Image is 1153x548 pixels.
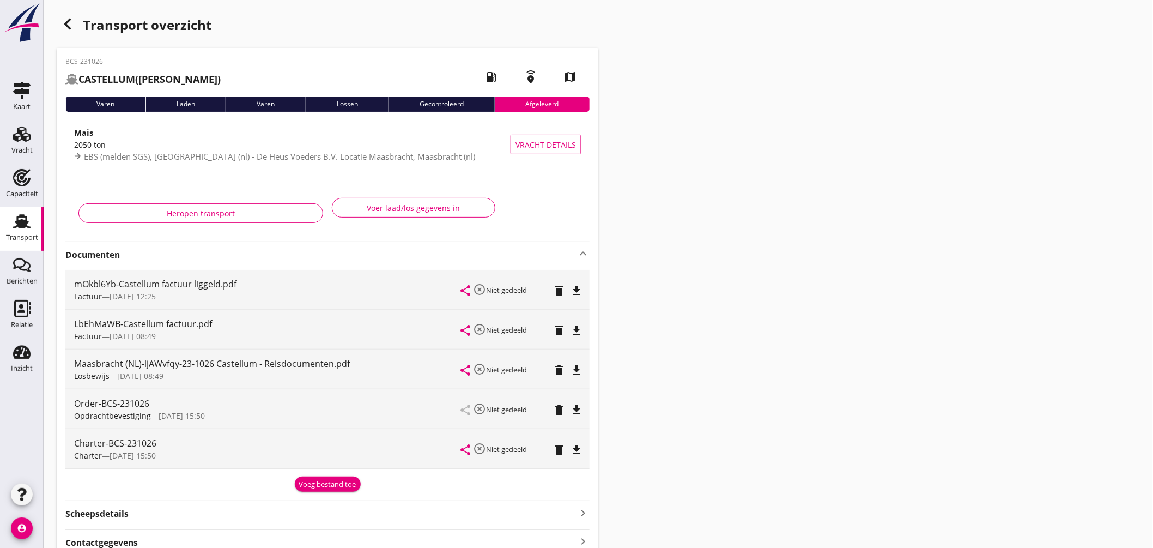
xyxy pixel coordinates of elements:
[74,317,461,330] div: LbEhMaWB-Castellum factuur.pdf
[295,477,361,492] button: Voeg bestand toe
[6,234,38,241] div: Transport
[473,402,486,415] i: highlight_off
[11,147,33,154] div: Vracht
[570,443,583,456] i: file_download
[555,62,585,92] i: map
[74,331,102,341] span: Factuur
[570,364,583,377] i: file_download
[299,479,356,490] div: Voeg bestand toe
[7,278,38,285] div: Berichten
[65,72,221,87] h2: ([PERSON_NAME])
[553,443,566,456] i: delete
[159,411,205,421] span: [DATE] 15:50
[74,410,461,421] div: —
[511,135,581,154] button: Vracht details
[13,103,31,110] div: Kaart
[74,278,461,291] div: mOkbl6Yb-Castellum factuur liggeld.pdf
[576,247,590,260] i: keyboard_arrow_up
[473,283,486,296] i: highlight_off
[11,321,33,328] div: Relatie
[332,198,495,218] button: Voer laad/los gegevens in
[570,324,583,337] i: file_download
[515,62,546,92] i: emergency_share
[459,364,472,377] i: share
[473,442,486,455] i: highlight_off
[88,208,314,219] div: Heropen transport
[117,371,163,381] span: [DATE] 08:49
[459,443,472,456] i: share
[74,450,102,461] span: Charter
[84,151,475,162] span: EBS (melden SGS), [GEOGRAPHIC_DATA] (nl) - De Heus Voeders B.V. Locatie Maasbracht, Maasbracht (nl)
[473,323,486,336] i: highlight_off
[476,62,507,92] i: local_gas_station
[78,73,135,86] strong: CASTELLUM
[74,370,461,382] div: —
[74,127,93,138] strong: Mais
[65,508,129,520] strong: Scheepsdetails
[389,97,495,112] div: Gecontroleerd
[74,357,461,370] div: Maasbracht (NL)-ljAWvfqy-23-1026 Castellum - Reisdocumenten.pdf
[341,202,486,214] div: Voer laad/los gegevens in
[486,444,527,454] small: Niet gedeeld
[78,203,323,223] button: Heropen transport
[486,405,527,414] small: Niet gedeeld
[74,437,461,450] div: Charter-BCS-231026
[65,97,145,112] div: Varen
[74,411,151,421] span: Opdrachtbevestiging
[74,397,461,410] div: Order-BCS-231026
[11,517,33,539] i: account_circle
[226,97,306,112] div: Varen
[57,13,598,39] div: Transport overzicht
[486,365,527,375] small: Niet gedeeld
[110,331,156,341] span: [DATE] 08:49
[553,364,566,377] i: delete
[110,450,156,461] span: [DATE] 15:50
[74,139,511,150] div: 2050 ton
[495,97,590,112] div: Afgeleverd
[74,450,461,461] div: —
[473,363,486,376] i: highlight_off
[145,97,226,112] div: Laden
[65,57,221,67] p: BCS-231026
[576,505,590,520] i: keyboard_arrow_right
[459,284,472,297] i: share
[515,139,576,150] span: Vracht details
[74,291,461,302] div: —
[65,121,590,168] a: Mais2050 tonEBS (melden SGS), [GEOGRAPHIC_DATA] (nl) - De Heus Voeders B.V. Locatie Maasbracht, M...
[553,324,566,337] i: delete
[306,97,389,112] div: Lossen
[110,291,156,302] span: [DATE] 12:25
[11,365,33,372] div: Inzicht
[486,325,527,335] small: Niet gedeeld
[6,190,38,197] div: Capaciteit
[553,404,566,417] i: delete
[570,284,583,297] i: file_download
[74,371,110,381] span: Losbewijs
[65,249,576,261] strong: Documenten
[486,285,527,295] small: Niet gedeeld
[459,324,472,337] i: share
[570,404,583,417] i: file_download
[74,330,461,342] div: —
[2,3,41,43] img: logo-small.a267ee39.svg
[553,284,566,297] i: delete
[74,291,102,302] span: Factuur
